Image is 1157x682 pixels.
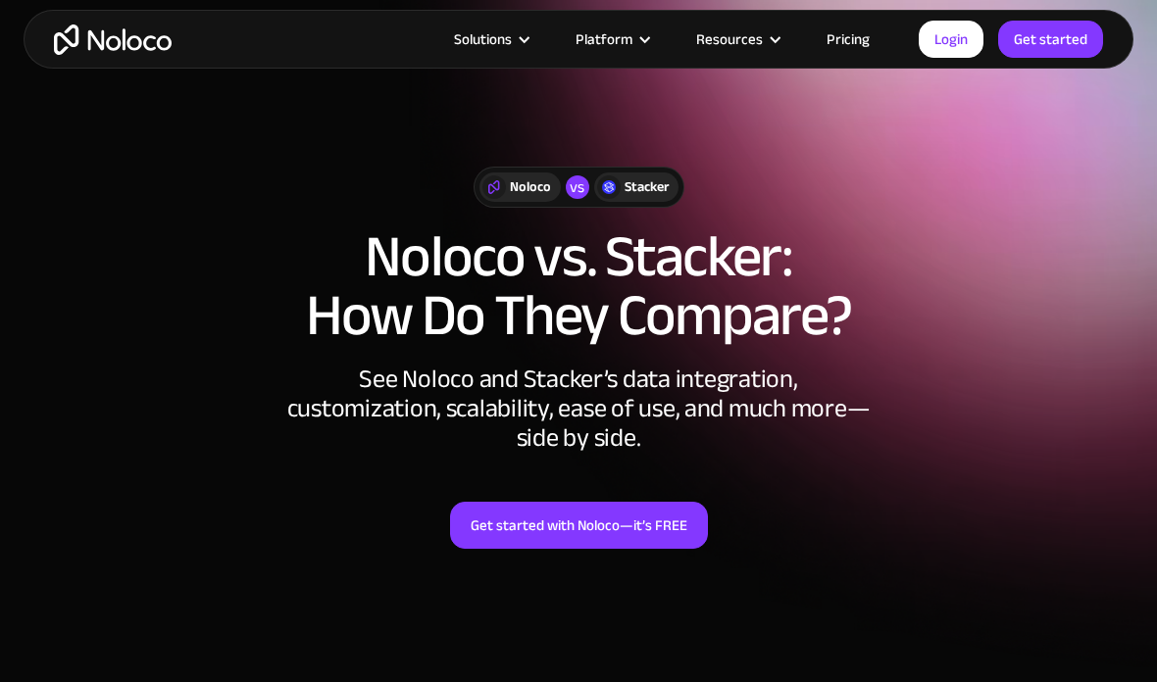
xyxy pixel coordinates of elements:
a: home [54,24,172,55]
a: Get started [998,21,1103,58]
div: Resources [696,26,763,52]
div: Noloco [510,176,551,198]
a: Pricing [802,26,894,52]
div: Resources [672,26,802,52]
a: Login [919,21,983,58]
div: vs [566,175,589,199]
div: See Noloco and Stacker’s data integration, customization, scalability, ease of use, and much more... [284,365,873,453]
div: Platform [551,26,672,52]
div: Stacker [625,176,669,198]
h1: Noloco vs. Stacker: How Do They Compare? [20,227,1137,345]
div: Solutions [429,26,551,52]
a: Get started with Noloco—it’s FREE [450,502,708,549]
div: Solutions [454,26,512,52]
div: Platform [576,26,632,52]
